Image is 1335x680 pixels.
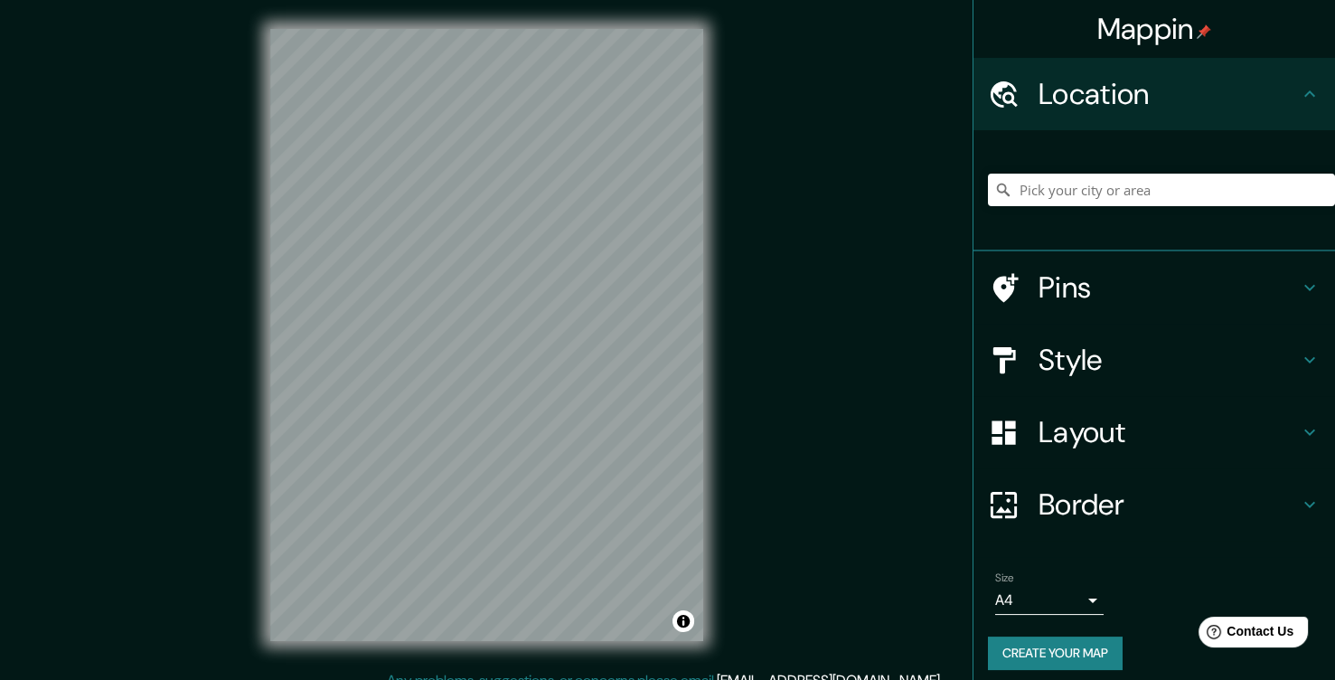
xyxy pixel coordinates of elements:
h4: Border [1039,486,1299,523]
h4: Pins [1039,269,1299,306]
div: Layout [973,396,1335,468]
label: Size [995,571,1014,586]
iframe: Help widget launcher [1174,609,1315,660]
button: Toggle attribution [672,610,694,632]
input: Pick your city or area [988,174,1335,206]
h4: Mappin [1097,11,1212,47]
div: Location [973,58,1335,130]
h4: Layout [1039,414,1299,450]
h4: Style [1039,342,1299,378]
canvas: Map [270,29,703,641]
div: Border [973,468,1335,541]
div: Pins [973,251,1335,324]
div: A4 [995,586,1104,615]
h4: Location [1039,76,1299,112]
button: Create your map [988,637,1123,670]
img: pin-icon.png [1197,24,1211,39]
div: Style [973,324,1335,396]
